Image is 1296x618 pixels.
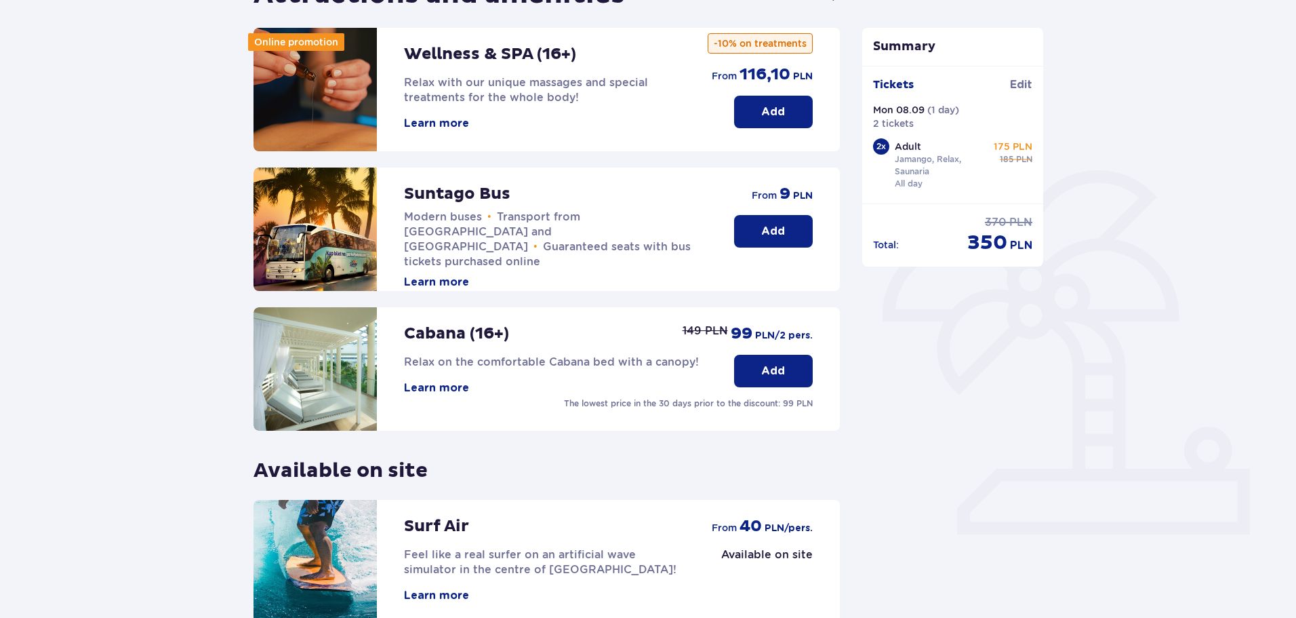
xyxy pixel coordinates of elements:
p: Tickets [873,77,914,92]
p: Total : [873,238,899,252]
p: from [752,189,777,202]
p: 175 PLN [994,140,1032,153]
span: Feel like a real surfer on an artificial wave simulator in the centre of [GEOGRAPHIC_DATA]! [404,548,676,576]
p: Mon 08.09 [873,103,925,117]
button: Learn more [404,275,469,290]
span: Relax on the comfortable Cabana bed with a canopy! [404,355,699,368]
p: 350 [967,230,1007,256]
p: PLN [793,189,813,203]
p: PLN [793,70,813,83]
p: 116,10 [740,64,790,85]
p: 2 tickets [873,117,914,130]
button: Add [734,215,813,248]
p: Surf Air [404,516,469,537]
button: Learn more [404,116,469,131]
p: All day [895,178,923,190]
p: 99 [731,324,752,344]
p: Available on site [721,547,813,562]
button: Add [734,355,813,387]
p: -10% on treatments [708,33,813,54]
span: • [533,240,538,254]
p: 9 [779,184,790,204]
p: 149 PLN [683,324,728,339]
p: 40 [740,516,762,537]
div: Online promotion [248,33,344,51]
p: Jamango, Relax, Saunaria [895,153,988,178]
p: The lowest price in the 30 days prior to the discount: 99 PLN [564,398,813,410]
p: Summary [862,39,1044,55]
p: PLN [1010,238,1032,253]
p: Available on site [254,447,428,484]
span: Relax with our unique massages and special treatments for the whole body! [404,76,648,104]
p: Add [761,104,785,119]
p: PLN [1009,215,1032,230]
button: Add [734,96,813,128]
p: PLN [1016,153,1032,166]
span: Modern buses [404,210,482,223]
span: Guaranteed seats with bus tickets purchased online [404,240,691,268]
p: Wellness & SPA (16+) [404,44,576,64]
button: Learn more [404,381,469,395]
button: Learn more [404,588,469,603]
img: attraction [254,168,377,291]
p: ( 1 day ) [927,103,959,117]
p: Add [761,224,785,239]
span: • [487,210,491,224]
p: Adult [895,140,921,153]
img: attraction [254,307,377,431]
p: 370 [985,215,1007,230]
img: attraction [254,28,377,151]
p: Cabana (16+) [404,324,509,344]
div: 2 x [873,138,889,155]
p: PLN /pers. [765,522,813,535]
p: PLN /2 pers. [755,329,813,343]
p: Suntago Bus [404,184,510,204]
p: from [712,69,737,83]
span: Transport from [GEOGRAPHIC_DATA] and [GEOGRAPHIC_DATA] [404,210,580,253]
p: 185 [1000,153,1013,166]
p: Add [761,364,785,379]
p: from [712,521,737,535]
a: Edit [1010,77,1032,92]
